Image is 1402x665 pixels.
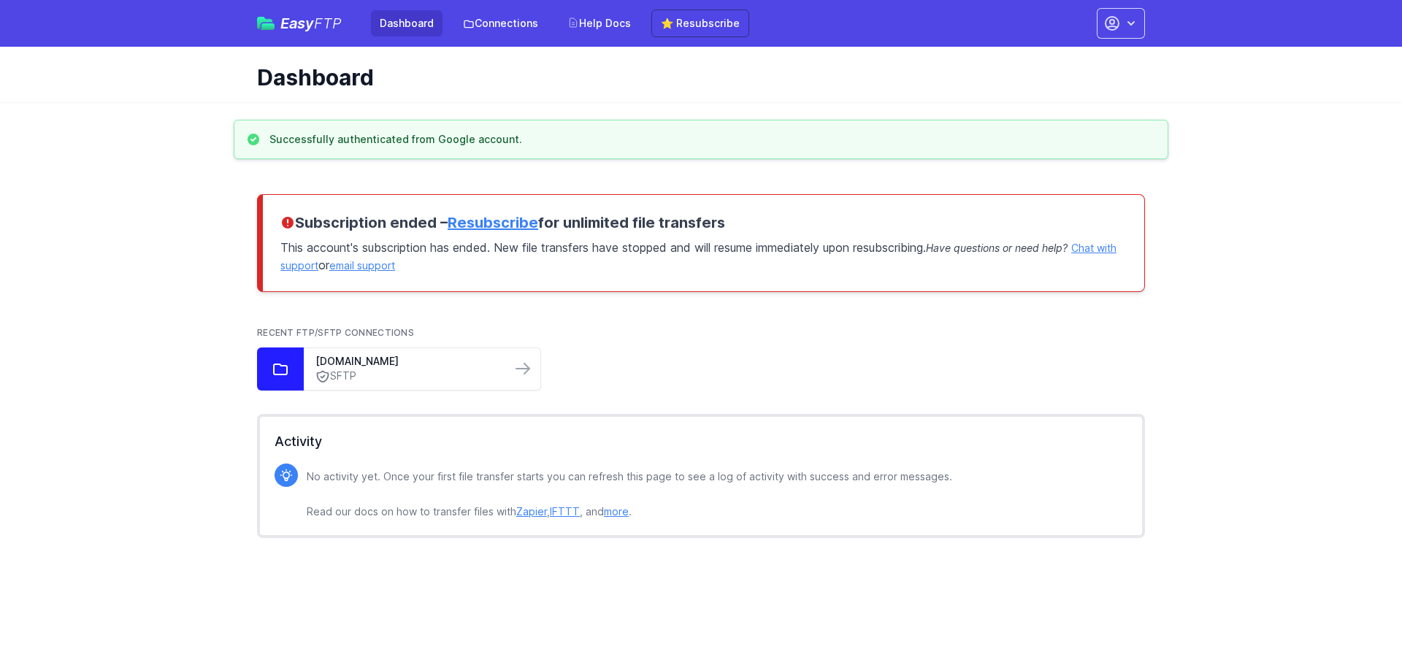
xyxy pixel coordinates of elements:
h3: Successfully authenticated from Google account. [269,132,522,147]
h2: Recent FTP/SFTP Connections [257,327,1145,339]
p: This account's subscription has ended. New file transfers have stopped and will resume immediatel... [280,233,1127,274]
p: No activity yet. Once your first file transfer starts you can refresh this page to see a log of a... [307,468,952,520]
a: SFTP [315,369,499,384]
span: Have questions or need help? [926,242,1068,254]
a: IFTTT [550,505,580,518]
a: EasyFTP [257,16,342,31]
h1: Dashboard [257,64,1133,91]
span: Easy [280,16,342,31]
a: Connections [454,10,547,36]
a: Resubscribe [448,214,538,231]
a: Zapier [516,505,547,518]
a: ⭐ Resubscribe [651,9,749,37]
h3: Subscription ended – for unlimited file transfers [280,212,1127,233]
img: easyftp_logo.png [257,17,275,30]
a: email support [329,259,395,272]
h2: Activity [275,431,1127,452]
a: more [604,505,629,518]
span: FTP [314,15,342,32]
a: Dashboard [371,10,443,36]
a: Help Docs [559,10,640,36]
a: [DOMAIN_NAME] [315,354,499,369]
